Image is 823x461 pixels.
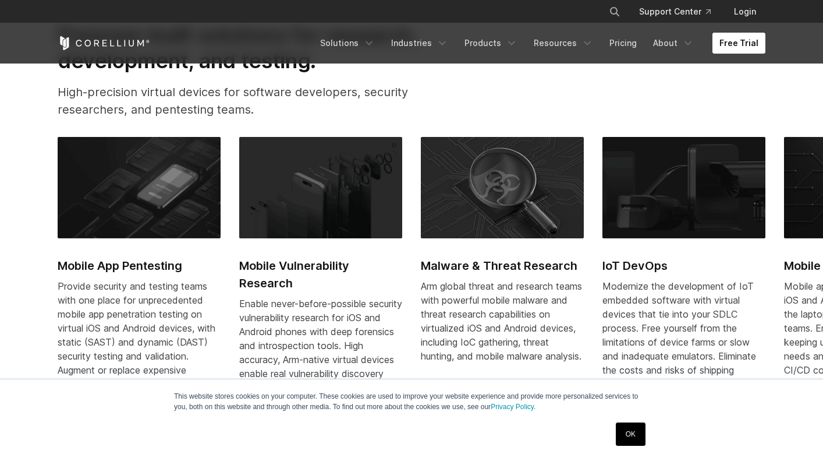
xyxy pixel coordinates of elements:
img: Mobile Vulnerability Research [239,137,402,238]
a: Pricing [602,33,644,54]
a: Mobile Vulnerability Research Mobile Vulnerability Research Enable never-before-possible security... [239,137,402,409]
a: About [646,33,701,54]
div: Enable never-before-possible security vulnerability research for iOS and Android phones with deep... [239,297,402,395]
img: Malware & Threat Research [421,137,584,238]
a: Mobile App Pentesting Mobile App Pentesting Provide security and testing teams with one place for... [58,137,221,405]
a: Privacy Policy. [491,403,535,411]
h2: Malware & Threat Research [421,257,584,275]
a: Products [457,33,524,54]
div: Navigation Menu [595,1,765,22]
p: High-precision virtual devices for software developers, security researchers, and pentesting teams. [58,83,455,118]
a: Free Trial [712,33,765,54]
div: Provide security and testing teams with one place for unprecedented mobile app penetration testin... [58,279,221,391]
a: Support Center [630,1,720,22]
a: Malware & Threat Research Malware & Threat Research Arm global threat and research teams with pow... [421,137,584,377]
a: OK [616,423,645,446]
img: Mobile App Pentesting [58,137,221,238]
p: This website stores cookies on your computer. These cookies are used to improve your website expe... [174,391,649,412]
img: IoT DevOps [602,137,765,238]
h2: Mobile App Pentesting [58,257,221,275]
h2: Mobile Vulnerability Research [239,257,402,292]
a: Resources [527,33,600,54]
a: Corellium Home [58,36,150,50]
a: Industries [384,33,455,54]
div: Navigation Menu [313,33,765,54]
h2: IoT DevOps [602,257,765,275]
button: Search [604,1,625,22]
div: Arm global threat and research teams with powerful mobile malware and threat research capabilitie... [421,279,584,363]
a: IoT DevOps IoT DevOps Modernize the development of IoT embedded software with virtual devices tha... [602,137,765,405]
a: Login [725,1,765,22]
a: Solutions [313,33,382,54]
div: Modernize the development of IoT embedded software with virtual devices that tie into your SDLC p... [602,279,765,391]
